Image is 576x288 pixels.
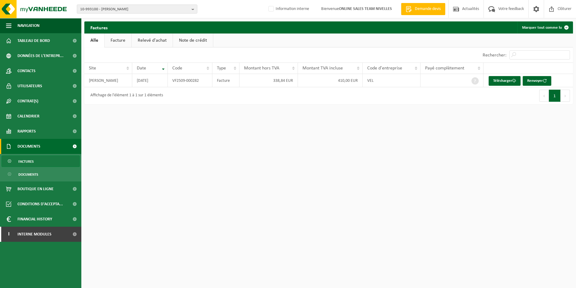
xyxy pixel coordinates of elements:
[168,74,212,87] td: VF2509-000282
[173,34,213,47] a: Note de crédit
[84,21,114,33] h2: Factures
[401,3,445,15] a: Demande devis
[2,155,80,167] a: Factures
[2,168,80,180] a: Documents
[413,6,442,12] span: Demande devis
[132,74,168,87] td: [DATE]
[17,212,52,227] span: Financial History
[17,197,63,212] span: Conditions d'accepta...
[17,109,39,124] span: Calendrier
[18,156,34,167] span: Factures
[523,76,551,86] button: Renvoyer
[105,34,131,47] a: Facture
[137,66,146,71] span: Date
[302,66,343,71] span: Montant TVA incluse
[87,90,163,101] div: Affichage de l'élément 1 à 1 sur 1 éléments
[84,74,132,87] td: [PERSON_NAME]
[84,34,104,47] a: Alle
[561,90,570,102] button: Next
[18,169,38,180] span: Documents
[17,18,39,33] span: Navigation
[77,5,197,14] button: 10-993100 - [PERSON_NAME]
[489,76,521,86] a: Télécharger
[132,34,173,47] a: Relevé d'achat
[267,5,309,14] label: Information interne
[425,66,464,71] span: Payé complètement
[483,53,506,58] label: Rechercher:
[339,7,392,11] strong: ONLINE SALES TEAM NIVELLES
[89,66,96,71] span: Site
[17,124,36,139] span: Rapports
[17,48,64,63] span: Données de l'entrepr...
[217,66,226,71] span: Type
[17,94,38,109] span: Contrat(s)
[539,90,549,102] button: Previous
[172,66,182,71] span: Code
[298,74,363,87] td: 410,00 EUR
[239,74,298,87] td: 338,84 EUR
[517,21,572,34] button: Marquer tout comme lu
[6,227,11,242] span: I
[367,66,402,71] span: Code d'entreprise
[80,5,189,14] span: 10-993100 - [PERSON_NAME]
[17,63,36,78] span: Contacts
[212,74,239,87] td: Facture
[244,66,279,71] span: Montant hors TVA
[17,33,50,48] span: Tableau de bord
[17,78,42,94] span: Utilisateurs
[17,227,52,242] span: Interne modules
[363,74,421,87] td: VEL
[17,181,54,197] span: Boutique en ligne
[17,139,40,154] span: Documents
[549,90,561,102] button: 1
